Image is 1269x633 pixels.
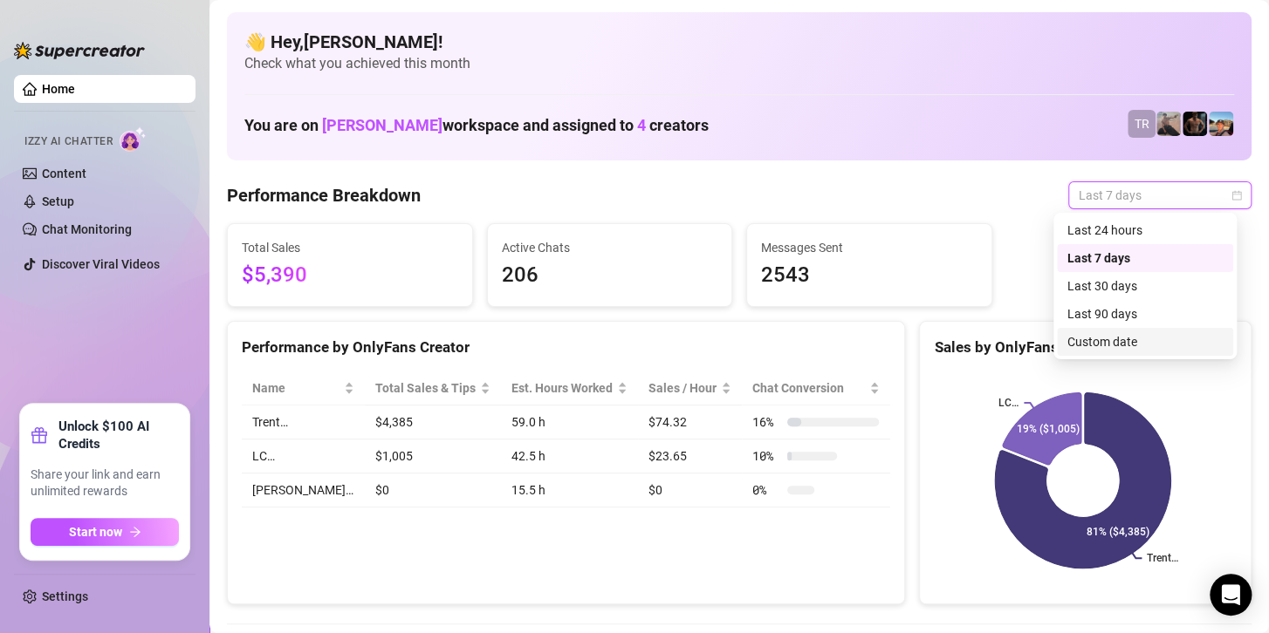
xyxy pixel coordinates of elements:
div: Performance by OnlyFans Creator [242,336,890,359]
img: Trent [1183,112,1207,136]
span: Sales / Hour [648,378,717,398]
span: Chat Conversion [752,378,866,398]
div: Sales by OnlyFans Creator [934,336,1237,359]
span: Share your link and earn unlimited rewards [31,466,179,500]
text: LC… [998,397,1019,409]
td: $0 [365,473,501,507]
td: 15.5 h [501,473,638,507]
img: Zach [1209,112,1233,136]
strong: Unlock $100 AI Credits [58,418,179,453]
td: [PERSON_NAME]… [242,473,365,507]
span: 4 [637,116,646,134]
span: 16 % [752,412,780,432]
td: Trent… [242,405,365,439]
th: Chat Conversion [742,371,890,405]
img: logo-BBDzfeDw.svg [14,42,145,59]
div: Custom date [1067,332,1223,351]
td: $0 [638,473,742,507]
span: Name [252,378,340,398]
span: arrow-right [129,526,141,538]
span: TR [1135,114,1149,133]
th: Name [242,371,365,405]
div: Open Intercom Messenger [1210,574,1252,616]
div: Last 90 days [1057,300,1233,328]
td: $1,005 [365,439,501,473]
div: Last 90 days [1067,304,1223,323]
th: Total Sales & Tips [365,371,501,405]
button: Start nowarrow-right [31,518,179,546]
h4: Performance Breakdown [227,183,421,208]
div: Last 7 days [1057,244,1233,272]
th: Sales / Hour [638,371,742,405]
div: Last 30 days [1067,276,1223,296]
span: 0 % [752,480,780,500]
a: Discover Viral Videos [42,257,160,271]
span: calendar [1231,190,1242,201]
span: 206 [502,259,718,292]
a: Chat Monitoring [42,222,132,236]
span: Last 7 days [1079,182,1241,208]
td: $74.32 [638,405,742,439]
h1: You are on workspace and assigned to creators [244,116,709,135]
img: LC [1156,112,1181,136]
span: Total Sales & Tips [375,378,477,398]
span: gift [31,426,48,444]
span: 2543 [761,259,977,292]
a: Home [42,82,75,96]
span: Active Chats [502,238,718,257]
td: 42.5 h [501,439,638,473]
div: Last 7 days [1067,248,1223,268]
td: 59.0 h [501,405,638,439]
img: AI Chatter [120,126,147,152]
div: Last 24 hours [1067,221,1223,240]
h4: 👋 Hey, [PERSON_NAME] ! [244,30,1234,54]
a: Setup [42,194,74,208]
text: Trent… [1147,552,1178,564]
span: Izzy AI Chatter [24,133,113,150]
span: $5,390 [242,259,458,292]
a: Content [42,167,86,180]
span: Start now [69,525,122,539]
span: [PERSON_NAME] [322,116,442,134]
span: Check what you achieved this month [244,54,1234,73]
div: Est. Hours Worked [511,378,614,398]
a: Settings [42,589,88,603]
td: $23.65 [638,439,742,473]
td: LC… [242,439,365,473]
span: Messages Sent [761,238,977,257]
span: Total Sales [242,238,458,257]
div: Last 30 days [1057,272,1233,300]
td: $4,385 [365,405,501,439]
div: Custom date [1057,328,1233,356]
div: Last 24 hours [1057,216,1233,244]
span: 10 % [752,446,780,466]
